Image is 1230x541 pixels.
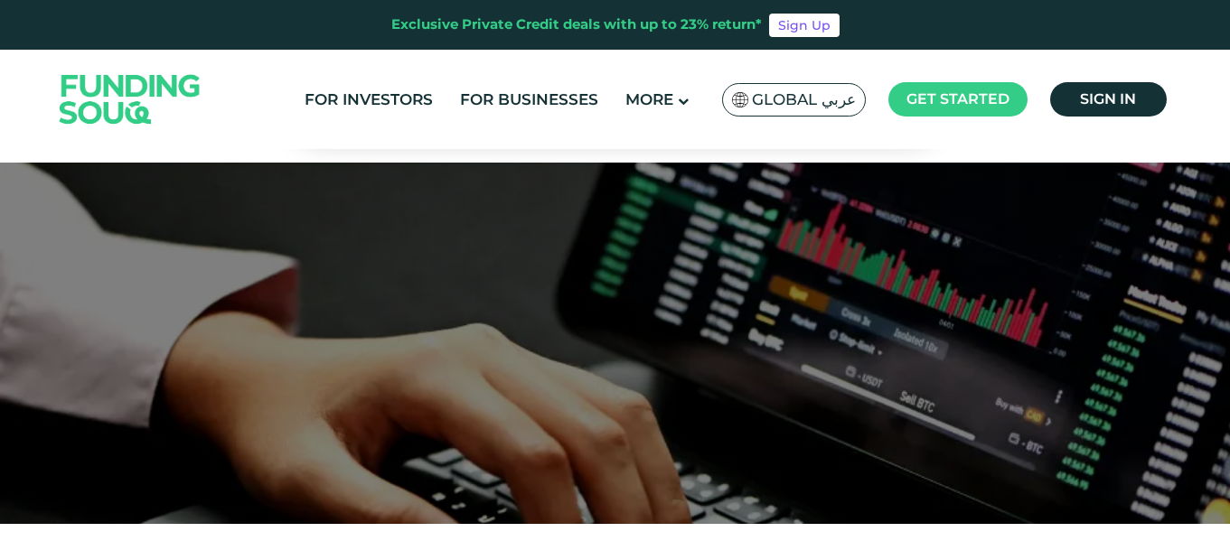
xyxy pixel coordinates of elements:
span: More [625,90,673,108]
a: For Businesses [455,85,603,115]
span: Sign in [1080,90,1136,107]
span: Get started [906,90,1009,107]
div: Exclusive Private Credit deals with up to 23% return* [391,14,762,35]
img: Logo [42,53,219,145]
a: Sign in [1050,82,1167,117]
span: Global عربي [752,89,856,110]
img: SA Flag [732,92,748,107]
a: Sign Up [769,14,840,37]
a: For Investors [300,85,437,115]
